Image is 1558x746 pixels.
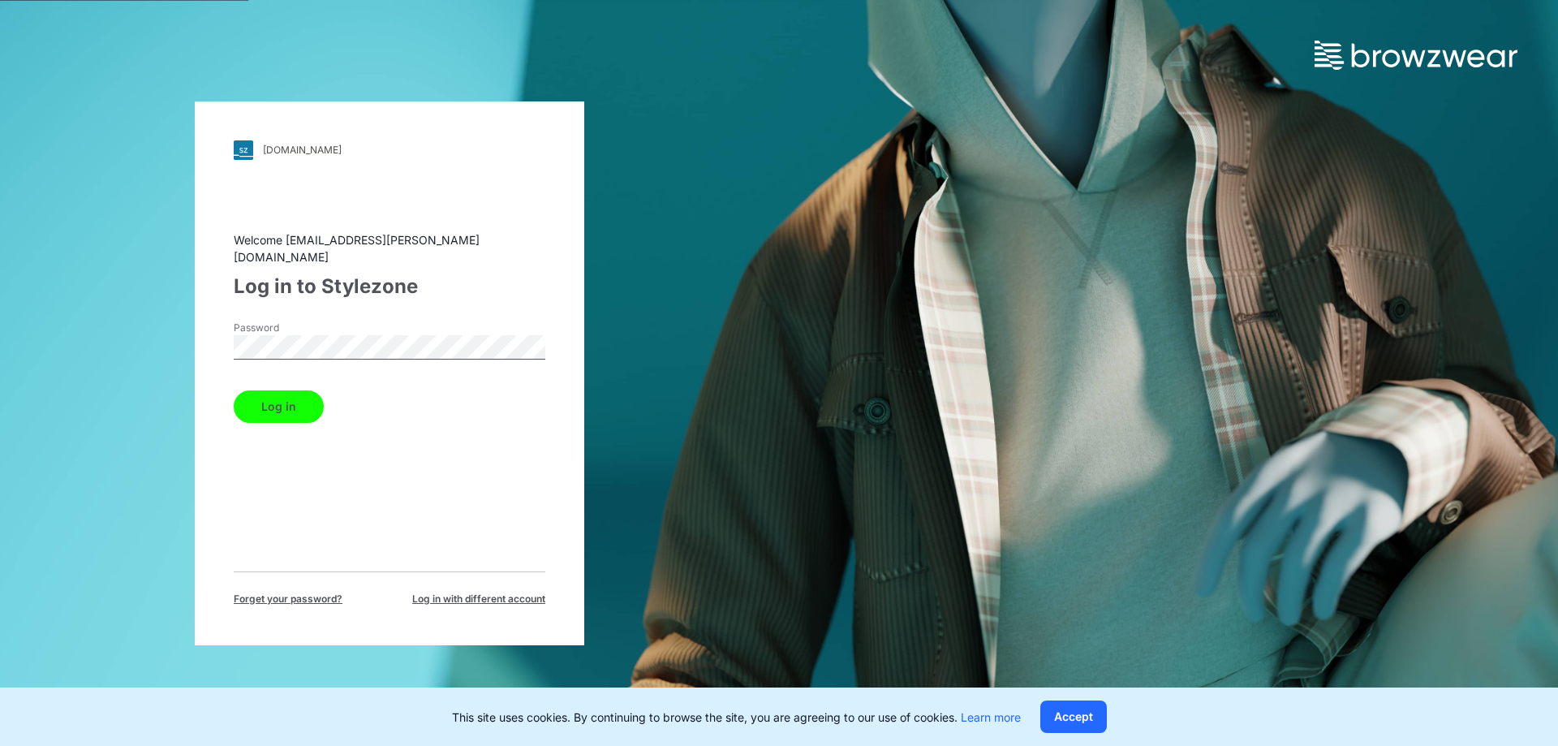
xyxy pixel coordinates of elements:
img: browzwear-logo.73288ffb.svg [1315,41,1517,70]
button: Accept [1040,701,1107,733]
button: Log in [234,390,324,423]
div: Log in to Stylezone [234,272,545,301]
a: [DOMAIN_NAME] [234,140,545,160]
span: Forget your password? [234,592,342,606]
span: Log in with different account [412,592,545,606]
div: [DOMAIN_NAME] [263,144,342,156]
p: This site uses cookies. By continuing to browse the site, you are agreeing to our use of cookies. [452,709,1021,726]
img: svg+xml;base64,PHN2ZyB3aWR0aD0iMjgiIGhlaWdodD0iMjgiIHZpZXdCb3g9IjAgMCAyOCAyOCIgZmlsbD0ibm9uZSIgeG... [234,140,253,160]
label: Password [234,321,347,335]
a: Learn more [961,710,1021,724]
div: Welcome [EMAIL_ADDRESS][PERSON_NAME][DOMAIN_NAME] [234,231,545,265]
